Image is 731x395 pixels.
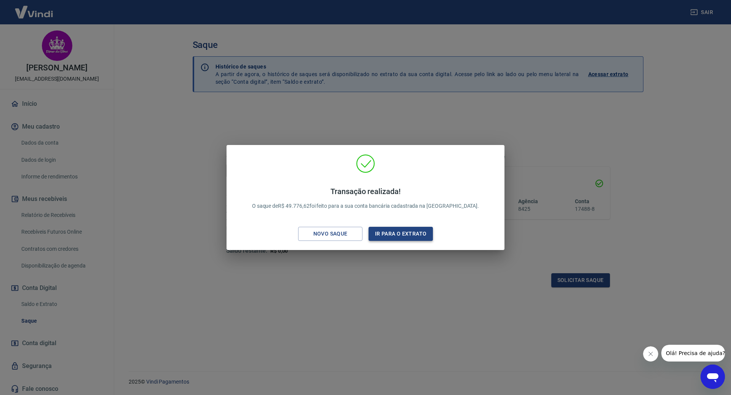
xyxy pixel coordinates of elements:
button: Ir para o extrato [369,227,433,241]
iframe: Botão para abrir a janela de mensagens [701,365,725,389]
span: Olá! Precisa de ajuda? [5,5,64,11]
button: Novo saque [298,227,362,241]
iframe: Mensagem da empresa [661,345,725,362]
iframe: Fechar mensagem [643,346,658,362]
p: O saque de R$ 49.776,62 foi feito para a sua conta bancária cadastrada na [GEOGRAPHIC_DATA]. [252,187,479,210]
div: Novo saque [304,229,357,239]
h4: Transação realizada! [252,187,479,196]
